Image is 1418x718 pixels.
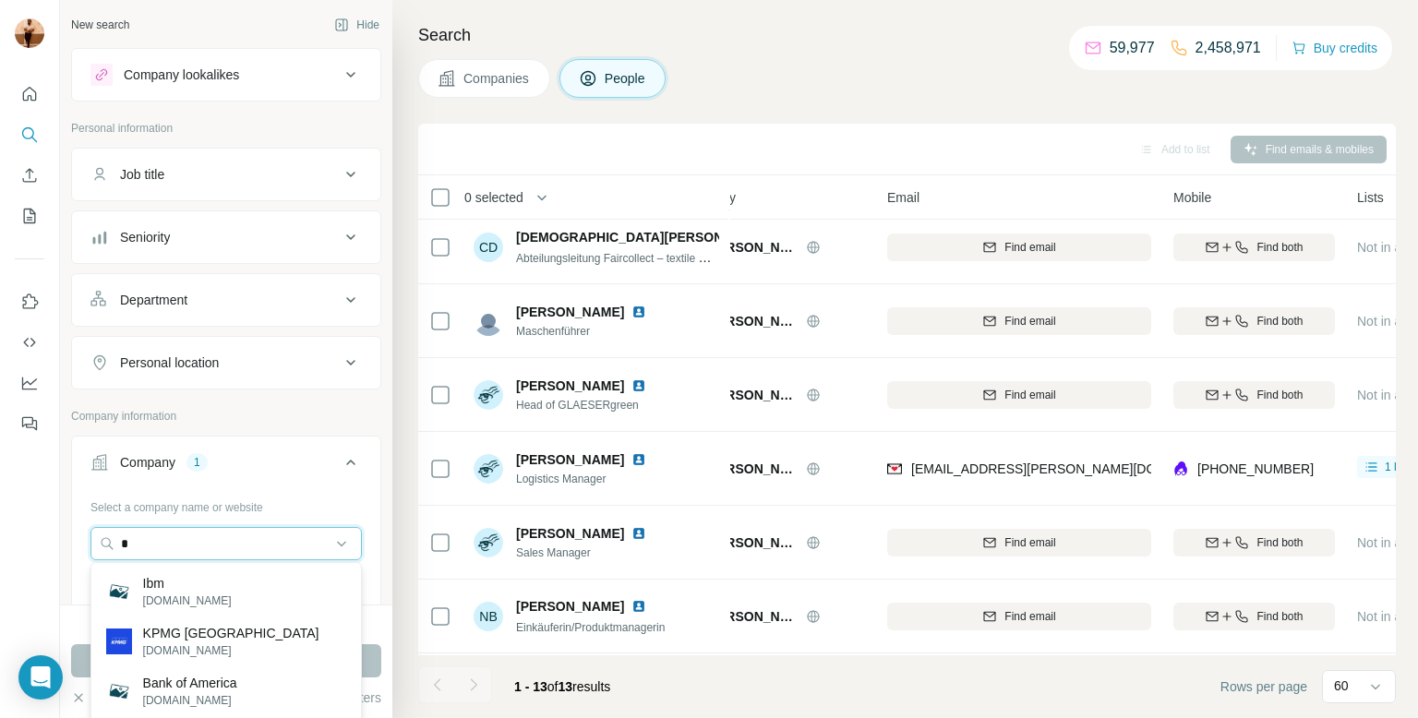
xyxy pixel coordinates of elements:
[516,377,624,395] span: [PERSON_NAME]
[514,679,610,694] span: results
[71,408,381,425] p: Company information
[1385,459,1408,475] span: 1 list
[1220,677,1307,696] span: Rows per page
[474,454,503,484] img: Avatar
[516,544,668,561] span: Sales Manager
[120,228,170,246] div: Seniority
[631,599,646,614] img: LinkedIn logo
[516,228,773,246] span: [DEMOGRAPHIC_DATA][PERSON_NAME]
[516,471,668,487] span: Logistics Manager
[887,460,902,478] img: provider findymail logo
[120,165,164,184] div: Job title
[143,642,319,659] p: [DOMAIN_NAME]
[1256,387,1303,403] span: Find both
[887,188,919,207] span: Email
[704,386,797,404] span: [PERSON_NAME] textil
[464,188,523,207] span: 0 selected
[559,679,573,694] span: 13
[120,453,175,472] div: Company
[887,381,1151,409] button: Find email
[15,366,44,400] button: Dashboard
[1004,534,1055,551] span: Find email
[1256,313,1303,329] span: Find both
[124,66,239,84] div: Company lookalikes
[516,524,624,543] span: [PERSON_NAME]
[15,326,44,359] button: Use Surfe API
[143,574,232,592] p: Ibm
[704,312,797,330] span: [PERSON_NAME] textil
[605,69,647,88] span: People
[15,407,44,440] button: Feedback
[72,215,380,259] button: Seniority
[1004,313,1055,329] span: Find email
[474,528,503,557] img: Avatar
[143,592,232,609] p: [DOMAIN_NAME]
[1004,239,1055,256] span: Find email
[90,492,362,516] div: Select a company name or website
[547,679,559,694] span: of
[704,238,797,257] span: [PERSON_NAME] textil
[1004,608,1055,625] span: Find email
[631,452,646,467] img: LinkedIn logo
[1357,188,1384,207] span: Lists
[72,278,380,322] button: Department
[106,678,132,704] img: Bank of America
[631,378,646,393] img: LinkedIn logo
[15,159,44,192] button: Enrich CSV
[1004,387,1055,403] span: Find email
[18,655,63,700] div: Open Intercom Messenger
[516,397,668,413] span: Head of GLAESERgreen
[143,692,237,709] p: [DOMAIN_NAME]
[1256,239,1303,256] span: Find both
[474,602,503,631] div: NB
[631,305,646,319] img: LinkedIn logo
[72,341,380,385] button: Personal location
[1334,676,1349,695] p: 60
[15,118,44,151] button: Search
[1173,188,1211,207] span: Mobile
[71,688,124,707] button: Clear
[474,380,503,410] img: Avatar
[15,78,44,111] button: Quick start
[120,353,219,372] div: Personal location
[186,454,208,471] div: 1
[418,22,1396,48] h4: Search
[516,621,665,634] span: Einkäuferin/Produktmanagerin
[887,603,1151,630] button: Find email
[72,440,380,492] button: Company1
[631,526,646,541] img: LinkedIn logo
[72,53,380,97] button: Company lookalikes
[516,323,668,340] span: Maschenführer
[516,597,624,616] span: [PERSON_NAME]
[143,624,319,642] p: KPMG [GEOGRAPHIC_DATA]
[72,152,380,197] button: Job title
[463,69,531,88] span: Companies
[911,461,1236,476] span: [EMAIL_ADDRESS][PERSON_NAME][DOMAIN_NAME]
[1256,534,1303,551] span: Find both
[516,303,624,321] span: [PERSON_NAME]
[15,199,44,233] button: My lists
[71,120,381,137] p: Personal information
[106,579,132,604] img: Ibm
[15,18,44,48] img: Avatar
[1256,608,1303,625] span: Find both
[887,307,1151,335] button: Find email
[15,285,44,318] button: Use Surfe on LinkedIn
[1173,307,1335,335] button: Find both
[1110,37,1155,59] p: 59,977
[887,529,1151,556] button: Find email
[71,17,129,33] div: New search
[704,533,797,552] span: [PERSON_NAME] textil
[1173,529,1335,556] button: Find both
[1173,381,1335,409] button: Find both
[1196,37,1261,59] p: 2,458,971
[516,450,624,469] span: [PERSON_NAME]
[887,233,1151,261] button: Find email
[1173,233,1335,261] button: Find both
[514,679,547,694] span: 1 - 13
[106,628,132,654] img: KPMG Saudi Arabia
[516,250,791,265] span: Abteilungsleitung Faircollect – textile Wertstofferfassung
[143,674,237,692] p: Bank of America
[704,460,797,478] span: [PERSON_NAME] textil
[704,607,797,626] span: [PERSON_NAME] textil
